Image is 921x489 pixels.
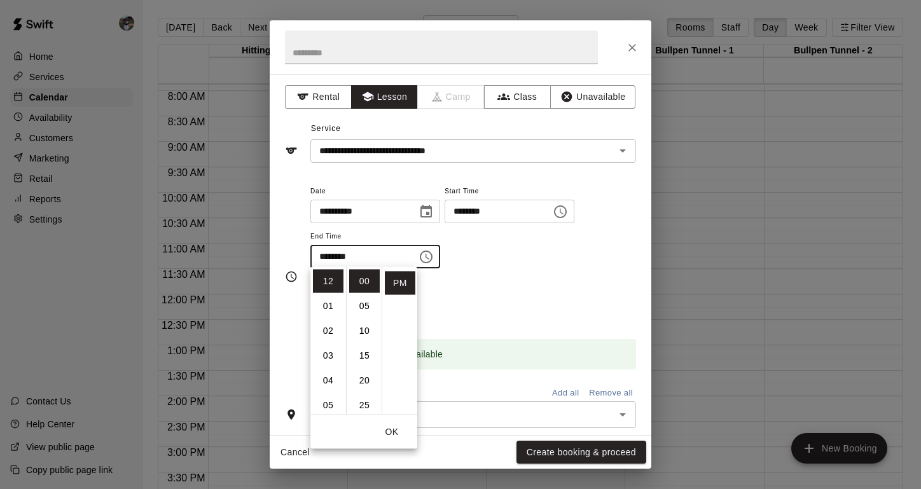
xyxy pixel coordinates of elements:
[545,383,586,403] button: Add all
[313,394,343,417] li: 5 hours
[313,344,343,368] li: 3 hours
[621,36,644,59] button: Close
[349,344,380,368] li: 15 minutes
[516,441,646,464] button: Create booking & proceed
[313,319,343,343] li: 2 hours
[614,142,632,160] button: Open
[484,85,551,109] button: Class
[385,272,415,295] li: PM
[349,394,380,417] li: 25 minutes
[548,199,573,224] button: Choose time, selected time is 11:00 AM
[349,270,380,293] li: 0 minutes
[382,267,417,415] ul: Select meridiem
[371,420,412,444] button: OK
[445,183,574,200] span: Start Time
[413,199,439,224] button: Choose date, selected date is Sep 14, 2025
[285,144,298,157] svg: Service
[349,319,380,343] li: 10 minutes
[351,85,418,109] button: Lesson
[310,183,440,200] span: Date
[313,270,343,293] li: 12 hours
[313,369,343,392] li: 4 hours
[285,408,298,421] svg: Rooms
[349,369,380,392] li: 20 minutes
[346,267,382,415] ul: Select minutes
[285,85,352,109] button: Rental
[313,294,343,318] li: 1 hours
[310,267,346,415] ul: Select hours
[550,85,635,109] button: Unavailable
[614,406,632,424] button: Open
[413,244,439,270] button: Choose time, selected time is 12:00 PM
[586,383,636,403] button: Remove all
[418,85,485,109] span: Camps can only be created in the Services page
[275,441,315,464] button: Cancel
[285,270,298,283] svg: Timing
[349,294,380,318] li: 5 minutes
[310,228,440,245] span: End Time
[311,124,341,133] span: Service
